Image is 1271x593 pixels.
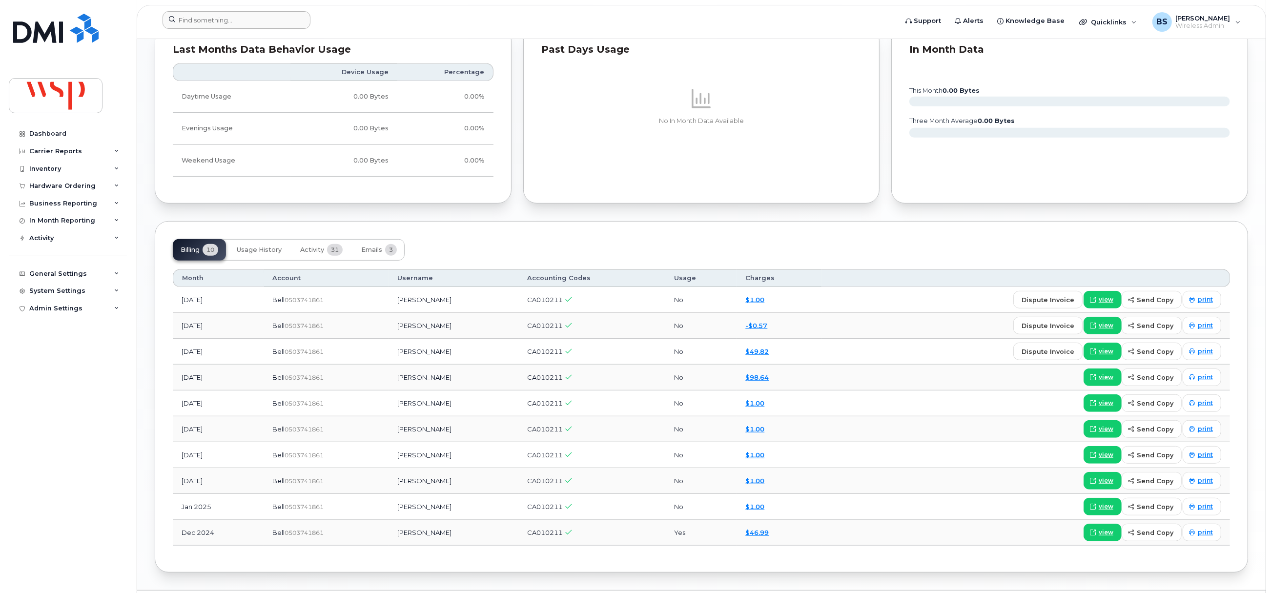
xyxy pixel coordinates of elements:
[745,477,764,485] a: $1.00
[173,313,264,339] td: [DATE]
[1122,498,1182,515] button: send copy
[990,11,1071,31] a: Knowledge Base
[1013,291,1083,308] button: dispute invoice
[1183,472,1221,490] a: print
[1176,22,1230,30] span: Wireless Admin
[527,322,563,329] span: CA010211
[1122,368,1182,386] button: send copy
[518,269,665,287] th: Accounting Codes
[527,451,563,459] span: CA010211
[1005,16,1065,26] span: Knowledge Base
[1099,373,1113,382] span: view
[397,145,493,177] td: 0.00%
[163,11,310,29] input: Find something...
[527,503,563,511] span: CA010211
[1198,450,1213,459] span: print
[1084,472,1122,490] a: view
[665,494,737,520] td: No
[1137,502,1173,511] span: send copy
[1146,12,1248,32] div: Brian Scott
[389,365,518,390] td: [PERSON_NAME]
[389,468,518,494] td: [PERSON_NAME]
[397,63,493,81] th: Percentage
[1122,394,1182,412] button: send copy
[290,113,397,144] td: 0.00 Bytes
[273,425,285,433] span: Bell
[290,145,397,177] td: 0.00 Bytes
[389,494,518,520] td: [PERSON_NAME]
[389,269,518,287] th: Username
[1183,524,1221,541] a: print
[745,296,764,304] a: $1.00
[1137,476,1173,486] span: send copy
[1183,394,1221,412] a: print
[273,322,285,329] span: Bell
[285,400,324,407] span: 0503741861
[1084,394,1122,412] a: view
[1198,373,1213,382] span: print
[527,296,563,304] span: CA010211
[1084,498,1122,515] a: view
[1099,476,1113,485] span: view
[943,87,980,94] tspan: 0.00 Bytes
[527,529,563,536] span: CA010211
[745,451,764,459] a: $1.00
[389,416,518,442] td: [PERSON_NAME]
[745,322,767,329] a: -$0.57
[1198,347,1213,356] span: print
[1137,295,1173,305] span: send copy
[173,113,290,144] td: Evenings Usage
[745,529,769,536] a: $46.99
[1137,399,1173,408] span: send copy
[173,269,264,287] th: Month
[1099,295,1113,304] span: view
[1176,14,1230,22] span: [PERSON_NAME]
[285,426,324,433] span: 0503741861
[745,425,764,433] a: $1.00
[1122,472,1182,490] button: send copy
[285,451,324,459] span: 0503741861
[173,145,493,177] tr: Friday from 6:00pm to Monday 8:00am
[264,269,389,287] th: Account
[1198,295,1213,304] span: print
[285,529,324,536] span: 0503741861
[173,494,264,520] td: Jan 2025
[1022,347,1074,356] span: dispute invoice
[273,529,285,536] span: Bell
[1013,317,1083,334] button: dispute invoice
[1091,18,1127,26] span: Quicklinks
[1072,12,1144,32] div: Quicklinks
[285,296,324,304] span: 0503741861
[527,399,563,407] span: CA010211
[948,11,990,31] a: Alerts
[665,442,737,468] td: No
[285,477,324,485] span: 0503741861
[1137,425,1173,434] span: send copy
[1084,343,1122,360] a: view
[1122,524,1182,541] button: send copy
[1198,399,1213,408] span: print
[899,11,948,31] a: Support
[273,296,285,304] span: Bell
[273,477,285,485] span: Bell
[665,287,737,313] td: No
[665,520,737,546] td: Yes
[173,442,264,468] td: [DATE]
[1137,347,1173,356] span: send copy
[1183,368,1221,386] a: print
[389,390,518,416] td: [PERSON_NAME]
[527,425,563,433] span: CA010211
[173,416,264,442] td: [DATE]
[1198,528,1213,537] span: print
[1183,498,1221,515] a: print
[1156,16,1168,28] span: BS
[1099,399,1113,408] span: view
[1137,373,1173,382] span: send copy
[909,45,1230,55] div: In Month Data
[1084,317,1122,334] a: view
[327,244,343,256] span: 31
[1099,425,1113,433] span: view
[665,468,737,494] td: No
[1137,528,1173,537] span: send copy
[1122,343,1182,360] button: send copy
